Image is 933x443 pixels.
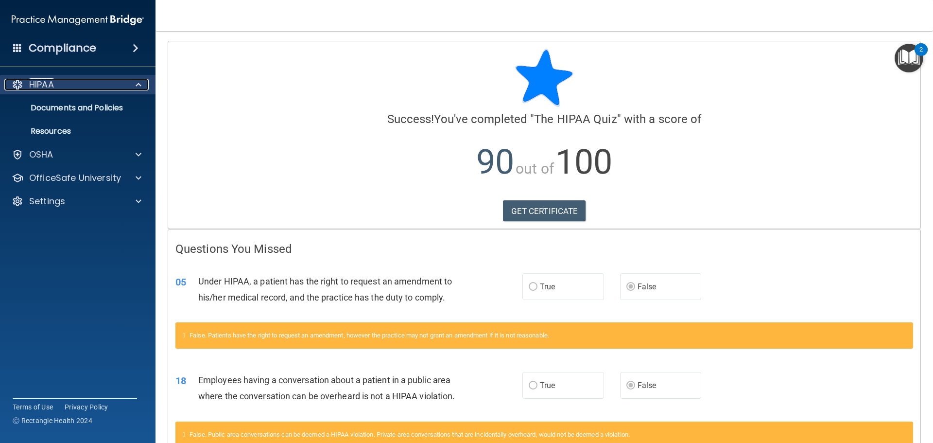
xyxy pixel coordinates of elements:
[175,113,913,125] h4: You've completed " " with a score of
[540,282,555,291] span: True
[29,149,53,160] p: OSHA
[29,172,121,184] p: OfficeSafe University
[529,284,537,291] input: True
[29,195,65,207] p: Settings
[13,402,53,412] a: Terms of Use
[6,126,139,136] p: Resources
[190,332,549,339] span: False. Patients have the right to request an amendment, however the practice may not grant an ame...
[12,79,141,90] a: HIPAA
[13,416,92,425] span: Ⓒ Rectangle Health 2024
[555,142,612,182] span: 100
[476,142,514,182] span: 90
[387,112,434,126] span: Success!
[12,172,141,184] a: OfficeSafe University
[919,50,923,62] div: 2
[516,160,554,177] span: out of
[534,112,617,126] span: The HIPAA Quiz
[175,276,186,288] span: 05
[12,195,141,207] a: Settings
[638,282,657,291] span: False
[503,200,586,222] a: GET CERTIFICATE
[626,284,635,291] input: False
[12,149,141,160] a: OSHA
[175,243,913,255] h4: Questions You Missed
[540,381,555,390] span: True
[65,402,108,412] a: Privacy Policy
[175,375,186,387] span: 18
[529,382,537,390] input: True
[29,79,54,90] p: HIPAA
[515,49,573,107] img: blue-star-rounded.9d042014.png
[190,431,630,438] span: False. Public area conversations can be deemed a HIPAA violation. Private area conversations that...
[895,44,923,72] button: Open Resource Center, 2 new notifications
[626,382,635,390] input: False
[29,41,96,55] h4: Compliance
[12,10,144,30] img: PMB logo
[198,375,455,401] span: Employees having a conversation about a patient in a public area where the conversation can be ov...
[638,381,657,390] span: False
[198,276,452,302] span: Under HIPAA, a patient has the right to request an amendment to his/her medical record, and the p...
[6,103,139,113] p: Documents and Policies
